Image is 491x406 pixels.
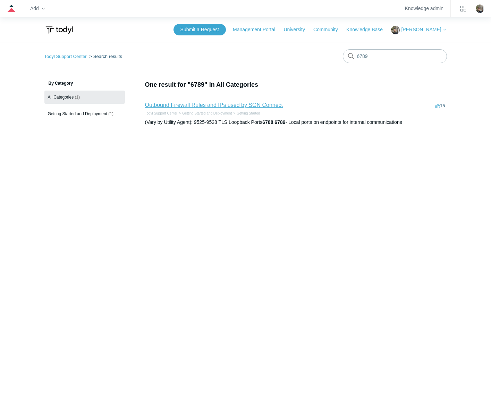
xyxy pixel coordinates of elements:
[237,111,260,115] a: Getting Started
[232,111,260,116] li: Getting Started
[44,54,87,59] a: Todyl Support Center
[405,7,443,10] a: Knowledge admin
[182,111,232,115] a: Getting Started and Deployment
[346,26,390,33] a: Knowledge Base
[145,119,447,126] div: (Vary by Utility Agent): 9525-9528 TLS Loopback Ports , - Local ports on endpoints for internal c...
[75,95,80,100] span: (1)
[313,26,345,33] a: Community
[48,95,74,100] span: All Categories
[30,7,45,10] zd-hc-trigger: Add
[476,5,484,13] zd-hc-trigger: Click your profile icon to open the profile menu
[476,5,484,13] img: user avatar
[274,119,285,125] em: 6789
[48,111,107,116] span: Getting Started and Deployment
[391,26,447,34] button: [PERSON_NAME]
[145,102,283,108] a: Outbound Firewall Rules and IPs used by SGN Connect
[343,49,447,63] input: Search
[233,26,282,33] a: Management Portal
[262,119,273,125] em: 6788
[44,54,88,59] li: Todyl Support Center
[88,54,122,59] li: Search results
[44,91,125,104] a: All Categories (1)
[173,24,226,35] a: Submit a Request
[177,111,232,116] li: Getting Started and Deployment
[145,111,178,115] a: Todyl Support Center
[435,103,445,108] span: 15
[44,24,74,36] img: Todyl Support Center Help Center home page
[145,80,447,90] h1: One result for "6789" in All Categories
[44,80,125,86] h3: By Category
[44,107,125,120] a: Getting Started and Deployment (1)
[401,27,441,32] span: [PERSON_NAME]
[145,111,178,116] li: Todyl Support Center
[108,111,113,116] span: (1)
[283,26,312,33] a: University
